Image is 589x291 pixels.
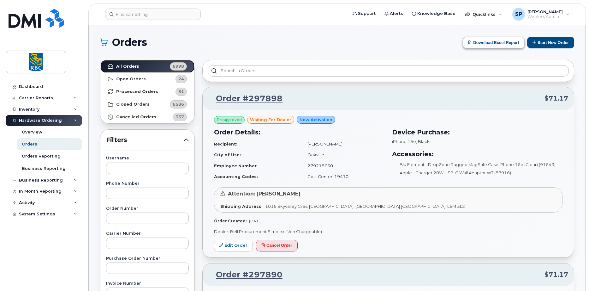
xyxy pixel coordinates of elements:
strong: City of Use: [214,152,241,157]
span: Orders [112,38,147,47]
strong: Open Orders [116,77,146,82]
span: 6586 [173,101,184,107]
a: Closed Orders6586 [100,98,194,111]
a: Processed Orders51 [100,85,194,98]
span: Filters [106,135,184,145]
span: 337 [176,114,184,120]
a: Edit Order [214,240,253,251]
label: Username [106,156,189,160]
button: Start New Order [527,37,574,48]
strong: Closed Orders [116,102,150,107]
a: Cancelled Orders337 [100,111,194,123]
label: Carrier Number [106,232,189,236]
strong: Order Created: [214,219,247,223]
span: 24 [178,76,184,82]
li: Apple - Charger 20W USB-C Wall Adaptor WT (87916) [392,170,562,176]
strong: Accounting Codes: [214,174,258,179]
span: $71.17 [544,94,568,103]
strong: Recipient: [214,141,237,146]
span: 6998 [173,63,184,69]
span: Preapproved [217,117,242,123]
li: Blu Element - DropZone Rugged MagSafe Case iPhone 16e (Clear) (91643) [392,162,562,168]
h3: Accessories: [392,149,562,159]
button: Cancel Order [256,240,298,251]
td: Cost Center: 19410 [302,171,384,182]
label: Purchase Order Number [106,257,189,261]
a: Order #297890 [208,269,283,281]
span: $71.17 [544,270,568,279]
td: [PERSON_NAME] [302,139,384,150]
span: , Black [416,139,430,144]
span: [DATE] [249,219,262,223]
label: Order Number [106,207,189,211]
span: Attention: [PERSON_NAME] [228,191,300,197]
strong: Employee Number [214,163,257,168]
a: All Orders6998 [100,60,194,73]
h3: Device Purchase: [392,127,562,137]
label: Phone Number [106,182,189,186]
input: Search in orders [208,65,569,77]
span: New Activation [300,117,332,123]
button: Download Excel Report [463,37,525,48]
span: 51 [178,89,184,95]
label: Invoice Number [106,282,189,286]
p: Dealer: Bell Procurement Simplex (Non Chargeable) [214,229,562,235]
a: Open Orders24 [100,73,194,85]
a: Order #297898 [208,93,283,104]
span: iPhone 16e [392,139,416,144]
strong: Cancelled Orders [116,115,156,120]
span: waiting for dealer [250,117,291,123]
span: 1016 Skyvalley Cres. [GEOGRAPHIC_DATA], [GEOGRAPHIC_DATA] [GEOGRAPHIC_DATA], L6M 3L2 [265,204,465,209]
strong: Shipping Address: [220,204,263,209]
td: Oakville [302,149,384,160]
h3: Order Details: [214,127,384,137]
td: 279218630 [302,160,384,171]
strong: All Orders [116,64,139,69]
strong: Processed Orders [116,89,158,94]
